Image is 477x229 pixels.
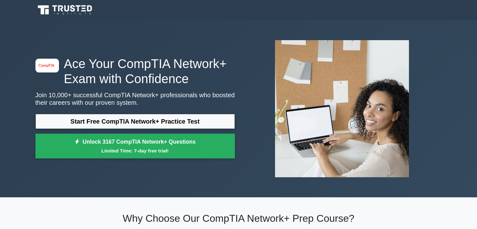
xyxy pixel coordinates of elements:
a: Start Free CompTIA Network+ Practice Test [35,114,235,129]
p: Join 10,000+ successful CompTIA Network+ professionals who boosted their careers with our proven ... [35,91,235,106]
small: Limited Time: 7-day free trial! [43,147,227,154]
h2: Why Choose Our CompTIA Network+ Prep Course? [35,212,442,224]
a: Unlock 3167 CompTIA Network+ QuestionsLimited Time: 7-day free trial! [35,134,235,159]
h1: Ace Your CompTIA Network+ Exam with Confidence [35,56,235,86]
